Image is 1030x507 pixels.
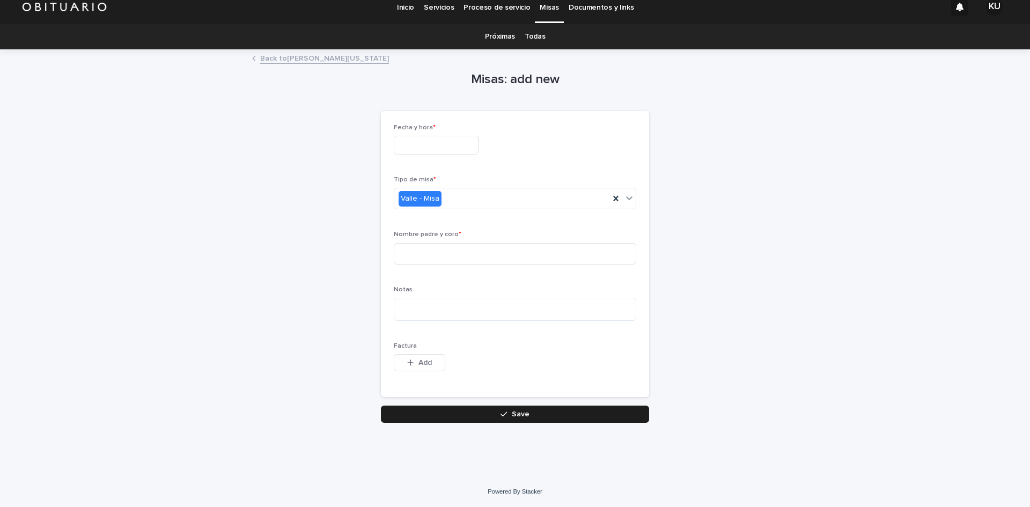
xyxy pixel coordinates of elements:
[488,488,542,495] a: Powered By Stacker
[394,124,436,131] span: Fecha y hora
[381,406,649,423] button: Save
[394,286,413,293] span: Notas
[394,343,417,349] span: Factura
[394,177,436,183] span: Tipo de misa
[525,24,545,49] a: Todas
[485,24,516,49] a: Próximas
[418,359,432,366] span: Add
[399,191,442,207] div: Valle - Misa
[512,410,529,418] span: Save
[381,72,649,87] h1: Misas: add new
[394,231,461,238] span: Nombre padre y coro
[260,52,389,64] a: Back to[PERSON_NAME][US_STATE]
[394,354,445,371] button: Add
